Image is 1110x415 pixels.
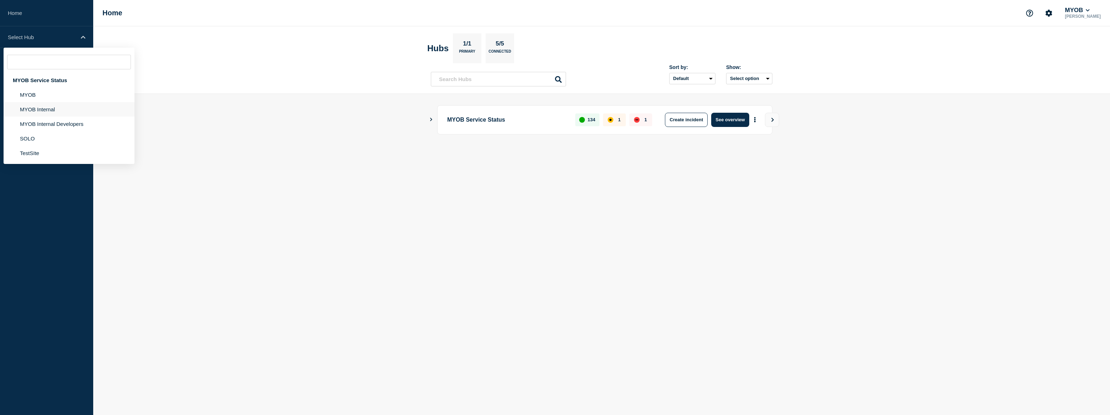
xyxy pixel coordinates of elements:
[4,102,134,117] li: MYOB Internal
[427,43,449,53] h2: Hubs
[669,73,715,84] select: Sort by
[634,117,640,123] div: down
[4,131,134,146] li: SOLO
[431,72,566,86] input: Search Hubs
[1063,14,1102,19] p: [PERSON_NAME]
[665,113,708,127] button: Create incident
[644,117,647,122] p: 1
[726,64,772,70] div: Show:
[608,117,613,123] div: affected
[493,40,507,49] p: 5/5
[4,87,134,102] li: MYOB
[1022,6,1037,21] button: Support
[1063,7,1091,14] button: MYOB
[711,113,749,127] button: See overview
[1041,6,1056,21] button: Account settings
[726,73,772,84] button: Select option
[588,117,596,122] p: 134
[429,117,433,122] button: Show Connected Hubs
[460,40,474,49] p: 1/1
[618,117,620,122] p: 1
[765,113,779,127] button: View
[8,34,76,40] p: Select Hub
[669,64,715,70] div: Sort by:
[4,73,134,87] div: MYOB Service Status
[579,117,585,123] div: up
[459,49,475,57] p: Primary
[4,146,134,160] li: TestSIte
[488,49,511,57] p: Connected
[447,113,567,127] p: MYOB Service Status
[4,117,134,131] li: MYOB Internal Developers
[750,113,760,126] button: More actions
[102,9,122,17] h1: Home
